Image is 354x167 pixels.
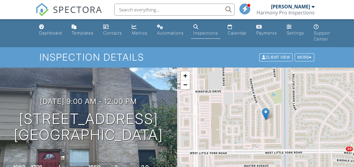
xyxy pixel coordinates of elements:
a: Inspections [191,22,220,39]
div: Payments [256,30,277,35]
input: Search everything... [114,4,235,16]
img: The Best Home Inspection Software - Spectora [35,3,49,16]
a: Contacts [101,22,125,39]
div: Metrics [132,30,147,35]
a: Calendar [225,22,249,39]
a: Zoom in [181,71,190,80]
h1: Inspection Details [39,52,315,62]
a: Dashboard [37,22,64,39]
div: Harmony Pro Inspections [257,10,315,16]
a: SPECTORA [35,8,102,21]
a: Settings [284,22,306,39]
div: Calendar [228,30,247,35]
div: More [295,53,314,62]
div: Settings [287,30,304,35]
div: Automations [157,30,184,35]
span: + [183,72,187,79]
div: Contacts [103,30,122,35]
span: − [183,81,187,88]
span: SPECTORA [53,3,102,16]
div: Templates [72,30,94,35]
a: Zoom out [181,80,190,89]
a: Support Center [311,22,333,45]
div: [PERSON_NAME] [271,4,310,10]
div: Client View [259,53,293,62]
a: Metrics [129,22,150,39]
a: Templates [69,22,96,39]
a: Automations (Basic) [155,22,186,39]
img: Marker [262,108,269,120]
h3: [DATE] 9:00 am - 12:00 pm [40,97,137,105]
div: Dashboard [39,30,62,35]
a: Payments [254,22,279,39]
div: Support Center [314,30,330,41]
span: 10 [346,147,353,151]
div: Inspections [193,30,218,35]
a: Client View [259,55,294,59]
h1: [STREET_ADDRESS] [GEOGRAPHIC_DATA] [14,111,163,143]
iframe: Intercom live chat [334,147,348,161]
